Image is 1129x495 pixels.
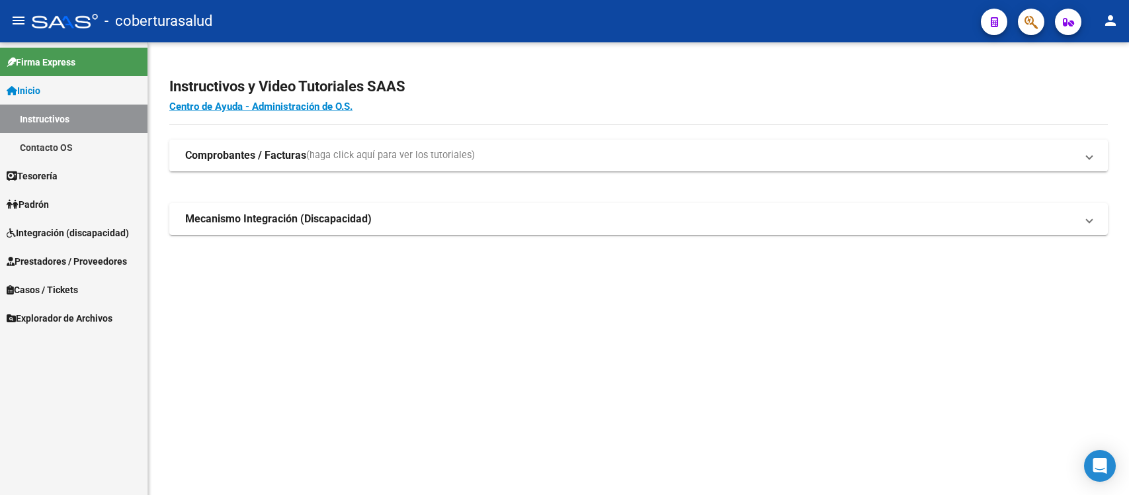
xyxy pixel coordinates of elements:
span: Firma Express [7,55,75,69]
mat-icon: menu [11,13,26,28]
mat-expansion-panel-header: Comprobantes / Facturas(haga click aquí para ver los tutoriales) [169,140,1108,171]
span: Prestadores / Proveedores [7,254,127,269]
span: - coberturasalud [105,7,212,36]
div: Open Intercom Messenger [1084,450,1116,482]
span: (haga click aquí para ver los tutoriales) [306,148,475,163]
h2: Instructivos y Video Tutoriales SAAS [169,74,1108,99]
span: Integración (discapacidad) [7,226,129,240]
span: Tesorería [7,169,58,183]
mat-expansion-panel-header: Mecanismo Integración (Discapacidad) [169,203,1108,235]
span: Inicio [7,83,40,98]
strong: Mecanismo Integración (Discapacidad) [185,212,372,226]
a: Centro de Ayuda - Administración de O.S. [169,101,353,112]
strong: Comprobantes / Facturas [185,148,306,163]
span: Explorador de Archivos [7,311,112,326]
span: Padrón [7,197,49,212]
span: Casos / Tickets [7,283,78,297]
mat-icon: person [1103,13,1118,28]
